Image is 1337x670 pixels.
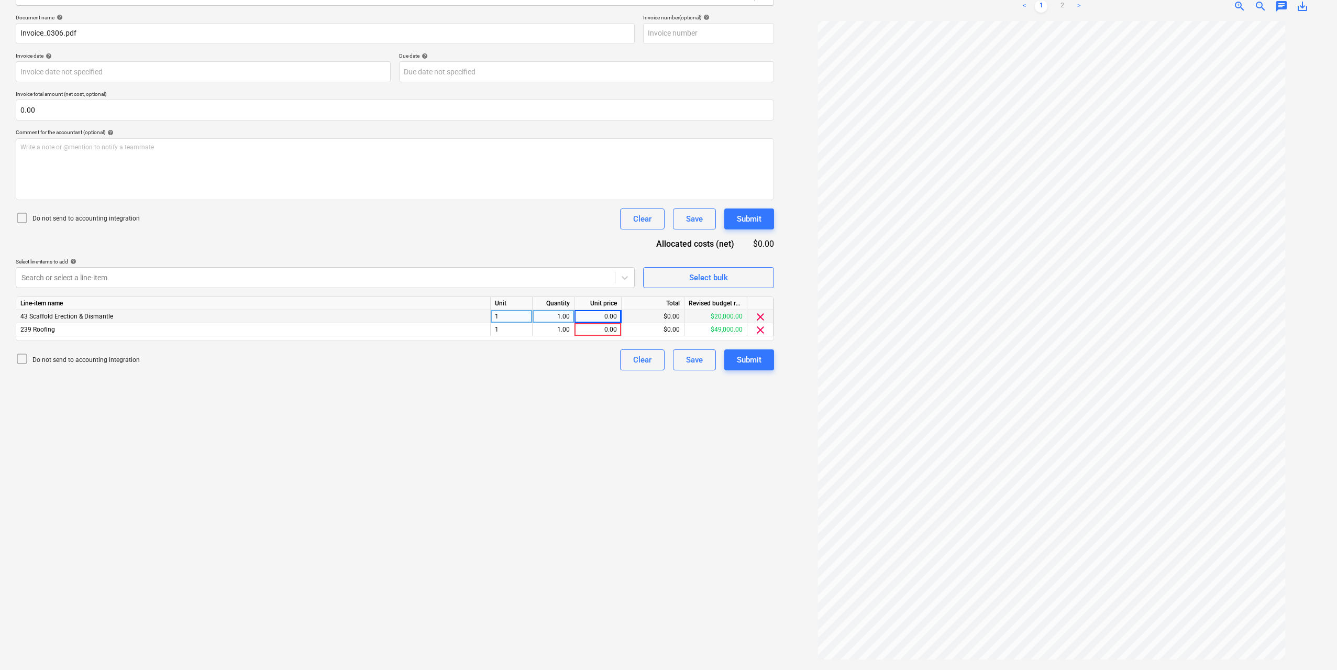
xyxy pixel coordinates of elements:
[686,212,703,226] div: Save
[643,267,774,288] button: Select bulk
[751,238,774,250] div: $0.00
[537,323,570,336] div: 1.00
[622,310,684,323] div: $0.00
[737,353,761,367] div: Submit
[68,258,76,265] span: help
[54,14,63,20] span: help
[622,297,684,310] div: Total
[32,214,140,223] p: Do not send to accounting integration
[16,129,774,136] div: Comment for the accountant (optional)
[533,297,574,310] div: Quantity
[16,14,635,21] div: Document name
[491,323,533,336] div: 1
[1285,620,1337,670] iframe: Chat Widget
[579,323,617,336] div: 0.00
[16,297,491,310] div: Line-item name
[574,297,622,310] div: Unit price
[579,310,617,323] div: 0.00
[684,310,747,323] div: $20,000.00
[643,23,774,44] input: Invoice number
[491,297,533,310] div: Unit
[419,53,428,59] span: help
[673,349,716,370] button: Save
[686,353,703,367] div: Save
[16,258,635,265] div: Select line-items to add
[622,323,684,336] div: $0.00
[620,349,665,370] button: Clear
[633,353,651,367] div: Clear
[754,311,767,323] span: clear
[399,61,774,82] input: Due date not specified
[32,356,140,365] p: Do not send to accounting integration
[620,208,665,229] button: Clear
[638,238,751,250] div: Allocated costs (net)
[689,271,728,284] div: Select bulk
[491,310,533,323] div: 1
[20,313,113,320] span: 43 Scaffold Erection & Dismantle
[701,14,710,20] span: help
[16,23,635,44] input: Document name
[20,326,55,333] span: 239 Roofing
[643,14,774,21] div: Invoice number (optional)
[399,52,774,59] div: Due date
[16,91,774,100] p: Invoice total amount (net cost, optional)
[684,297,747,310] div: Revised budget remaining
[724,349,774,370] button: Submit
[105,129,114,136] span: help
[673,208,716,229] button: Save
[737,212,761,226] div: Submit
[754,324,767,336] span: clear
[724,208,774,229] button: Submit
[633,212,651,226] div: Clear
[537,310,570,323] div: 1.00
[16,100,774,120] input: Invoice total amount (net cost, optional)
[684,323,747,336] div: $49,000.00
[43,53,52,59] span: help
[16,52,391,59] div: Invoice date
[16,61,391,82] input: Invoice date not specified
